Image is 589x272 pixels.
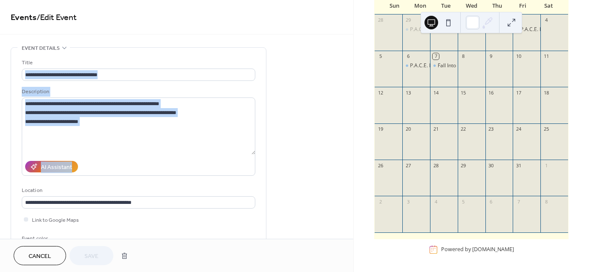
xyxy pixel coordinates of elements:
div: 26 [377,162,384,169]
div: P.A.C.E. Play Group [410,26,455,33]
div: Title [22,58,254,67]
div: P.A.C.E. Play Group [410,62,455,69]
div: 8 [460,53,467,60]
div: 27 [405,162,411,169]
div: 15 [460,89,467,96]
div: 21 [433,126,439,132]
div: 5 [460,198,467,205]
div: P.A.C.E. Play Group [402,26,430,33]
span: Cancel [29,252,51,261]
div: Fall Into Parenting Virtual Series [430,62,458,69]
div: 19 [377,126,384,132]
div: 6 [488,198,494,205]
div: Fall Into Parenting Virtual Series [438,62,513,69]
button: Cancel [14,246,66,265]
div: Location [22,186,254,195]
div: 7 [433,53,439,60]
div: 13 [405,89,411,96]
div: 30 [488,162,494,169]
div: 8 [543,198,549,205]
div: 6 [405,53,411,60]
div: Description [22,87,254,96]
div: 29 [460,162,467,169]
a: [DOMAIN_NAME] [472,246,514,253]
div: P.A.C.E. Play Group [402,62,430,69]
div: Powered by [441,246,514,253]
div: 9 [488,53,494,60]
div: P.A.C.E. Play Group [513,26,540,33]
div: 29 [405,17,411,23]
div: 16 [488,89,494,96]
div: Event color [22,234,86,243]
a: Events [11,9,37,26]
div: 1 [543,162,549,169]
div: 22 [460,126,467,132]
div: 2 [377,198,384,205]
div: 11 [543,53,549,60]
div: 7 [515,198,522,205]
div: 31 [515,162,522,169]
div: 23 [488,126,494,132]
div: 20 [405,126,411,132]
button: AI Assistant [25,161,78,172]
div: 17 [515,89,522,96]
div: 14 [433,89,439,96]
div: 10 [515,53,522,60]
div: 25 [543,126,549,132]
div: 5 [377,53,384,60]
div: 24 [515,126,522,132]
div: 12 [377,89,384,96]
div: 3 [405,198,411,205]
span: / Edit Event [37,9,77,26]
span: Event details [22,44,60,53]
div: 28 [377,17,384,23]
div: 4 [433,198,439,205]
div: 28 [433,162,439,169]
div: AI Assistant [41,163,72,172]
span: Link to Google Maps [32,216,79,225]
div: 4 [543,17,549,23]
div: 18 [543,89,549,96]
